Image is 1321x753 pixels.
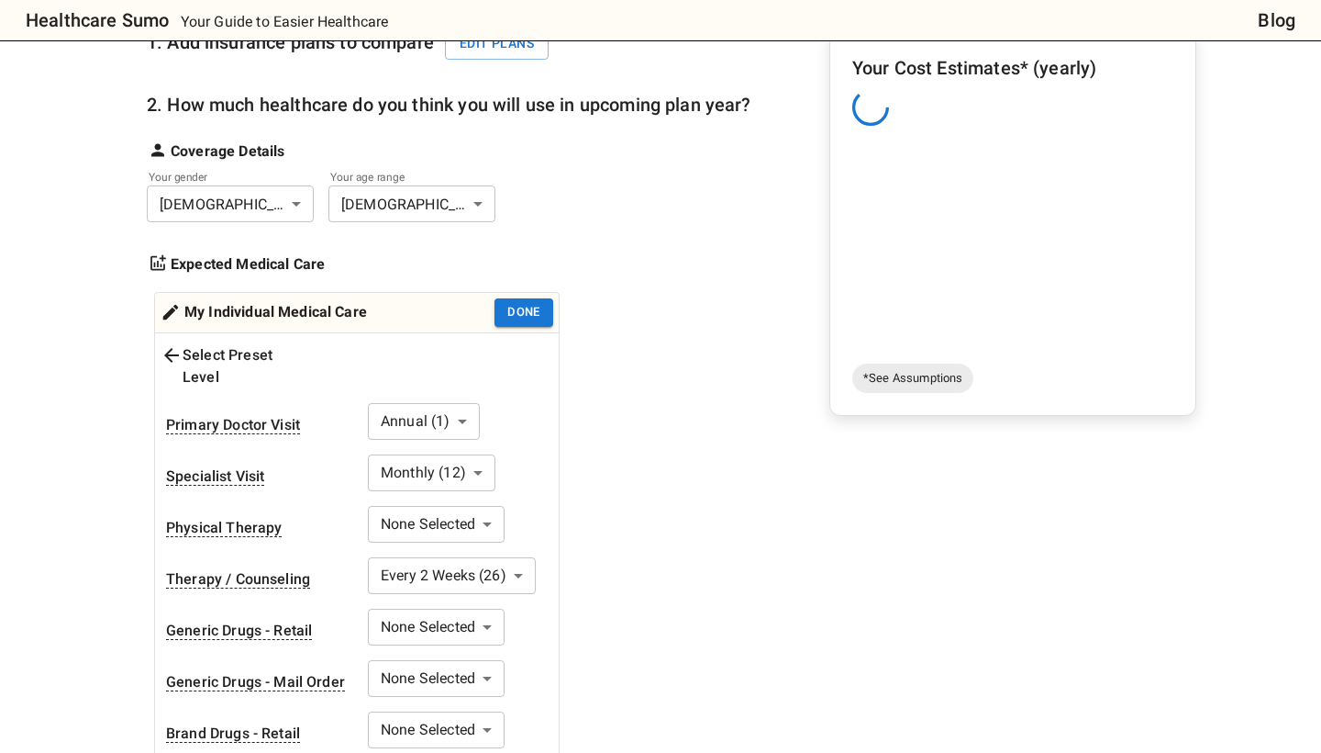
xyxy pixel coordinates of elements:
a: Healthcare Sumo [11,6,169,35]
div: Visit to your primary doctor for general care (also known as a Primary Care Provider, Primary Car... [166,416,300,434]
label: Your age range [330,169,470,185]
div: None Selected [368,712,505,748]
div: Annual (1) [368,403,480,440]
a: Blog [1258,6,1295,35]
strong: Expected Medical Care [171,253,325,275]
div: 90 day supply of generic drugs delivered via mail. Over 80% of drug purchases are for generic drugs. [166,673,345,691]
div: None Selected [368,609,505,646]
h6: 1. Add insurance plans to compare [147,27,560,61]
div: Physical Therapy [166,519,282,537]
div: Monthly (12) [368,455,495,491]
div: 30 day supply of generic drugs picked up from store. Over 80% of drug purchases are for generic d... [166,622,312,640]
div: A behavioral health therapy session. [166,570,310,589]
div: [DEMOGRAPHIC_DATA] [147,185,314,222]
button: Edit plans [445,27,549,61]
div: None Selected [368,660,505,697]
h6: 2. How much healthcare do you think you will use in upcoming plan year? [147,90,751,119]
div: [DEMOGRAPHIC_DATA] [328,185,495,222]
button: Done [494,298,553,327]
div: None Selected [368,506,505,543]
div: Brand drugs are less popular and typically more expensive than generic drugs. 30 day supply of br... [166,725,300,743]
div: Sometimes called 'Specialist' or 'Specialist Office Visit'. This is a visit to a doctor with a sp... [166,467,264,486]
div: Select Preset Level [161,344,312,388]
span: *See Assumptions [852,369,973,388]
h6: Healthcare Sumo [26,6,169,35]
a: *See Assumptions [852,364,973,393]
h6: Your Cost Estimates* (yearly) [852,53,1173,83]
strong: Coverage Details [171,140,284,163]
p: Your Guide to Easier Healthcare [181,11,389,33]
div: My Individual Medical Care [161,298,367,327]
div: Every 2 Weeks (26) [368,557,536,594]
label: Your gender [149,169,288,185]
